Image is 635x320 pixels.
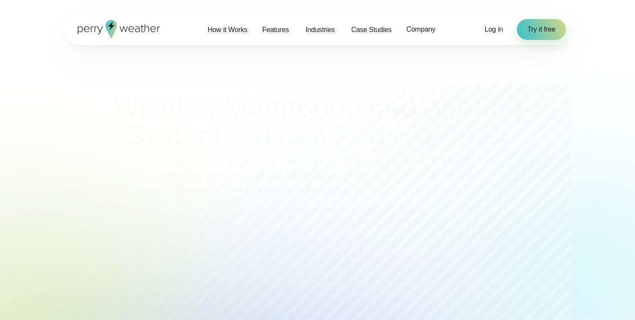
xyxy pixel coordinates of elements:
[344,21,399,39] a: Case Studies
[527,24,556,35] span: Try it free
[517,19,566,40] a: Try it free
[485,26,503,33] span: Log in
[485,24,503,35] a: Log in
[407,24,436,35] span: Company
[200,21,255,39] a: How it Works
[208,25,248,35] span: How it Works
[262,25,289,35] span: Features
[305,25,334,35] span: Industries
[351,25,392,35] span: Case Studies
